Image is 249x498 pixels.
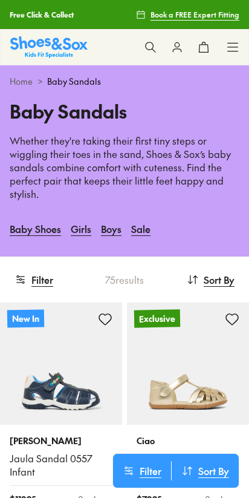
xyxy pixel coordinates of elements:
img: SNS_Logo_Responsive.svg [10,36,88,57]
button: Sort By [172,461,239,480]
a: Baby Shoes [10,215,61,242]
a: Sale [131,215,150,242]
p: New In [7,309,44,327]
a: Boys [101,215,121,242]
p: [PERSON_NAME] [10,434,112,447]
p: Exclusive [134,309,180,327]
button: Filter [113,461,171,480]
span: Sort By [204,272,234,287]
button: Filter [15,266,53,293]
span: Sort By [198,464,229,478]
a: Girls [71,215,91,242]
span: Book a FREE Expert Fitting [150,9,239,20]
p: Ciao [137,434,239,447]
div: > [10,75,239,88]
button: Sort By [187,266,234,293]
a: Book a FREE Expert Fitting [136,4,239,25]
a: Gemini [137,452,239,465]
span: Baby Sandals [47,75,101,88]
a: Exclusive [127,303,249,425]
a: Jaula Sandal 0557 Infant [10,452,112,479]
a: Shoes & Sox [10,36,88,57]
a: Home [10,75,33,88]
p: Whether they're taking their first tiny steps or wiggling their toes in the sand, Shoes & Sox’s b... [10,134,239,201]
h1: Baby Sandals [10,97,239,125]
